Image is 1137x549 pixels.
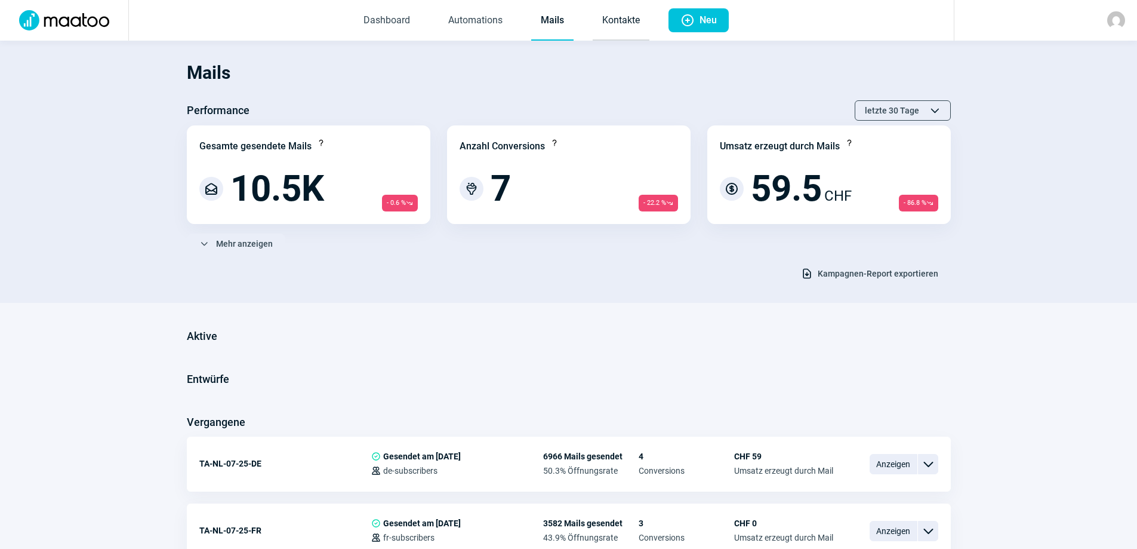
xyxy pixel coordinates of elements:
button: Mehr anzeigen [187,234,285,254]
a: Dashboard [354,1,420,41]
span: Umsatz erzeugt durch Mail [734,533,833,542]
span: 50.3% Öffnungsrate [543,466,639,476]
span: 3 [639,519,734,528]
img: Logo [12,10,116,30]
button: Neu [668,8,729,32]
a: Kontakte [593,1,649,41]
span: Mehr anzeigen [216,234,273,253]
span: Umsatz erzeugt durch Mail [734,466,833,476]
a: Mails [531,1,574,41]
span: Conversions [639,466,734,476]
span: Neu [700,8,717,32]
div: Gesamte gesendete Mails [199,139,312,154]
span: letzte 30 Tage [865,101,919,120]
button: Kampagnen-Report exportieren [788,263,951,284]
span: CHF [824,185,852,207]
span: 4 [639,452,734,461]
span: - 22.2 % [639,195,678,211]
span: 3582 Mails gesendet [543,519,639,528]
div: TA-NL-07-25-FR [199,519,371,542]
span: fr-subscribers [383,533,435,542]
span: 10.5K [230,171,324,207]
span: CHF 0 [734,519,833,528]
span: 6966 Mails gesendet [543,452,639,461]
span: - 0.6 % [382,195,418,211]
span: Kampagnen-Report exportieren [818,264,938,283]
span: Anzeigen [870,454,917,474]
h3: Aktive [187,327,217,346]
h1: Mails [187,53,951,93]
div: Umsatz erzeugt durch Mails [720,139,840,154]
span: Gesendet am [DATE] [383,519,461,528]
span: CHF 59 [734,452,833,461]
span: 7 [491,171,511,207]
h3: Vergangene [187,413,245,432]
img: avatar [1107,11,1125,29]
span: Anzeigen [870,521,917,541]
span: Gesendet am [DATE] [383,452,461,461]
div: TA-NL-07-25-DE [199,452,371,476]
span: de-subscribers [383,466,437,476]
h3: Entwürfe [187,370,229,389]
h3: Performance [187,101,249,120]
span: 59.5 [751,171,822,207]
span: Conversions [639,533,734,542]
a: Automations [439,1,512,41]
div: Anzahl Conversions [460,139,545,154]
span: 43.9% Öffnungsrate [543,533,639,542]
span: - 86.8 % [899,195,938,211]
